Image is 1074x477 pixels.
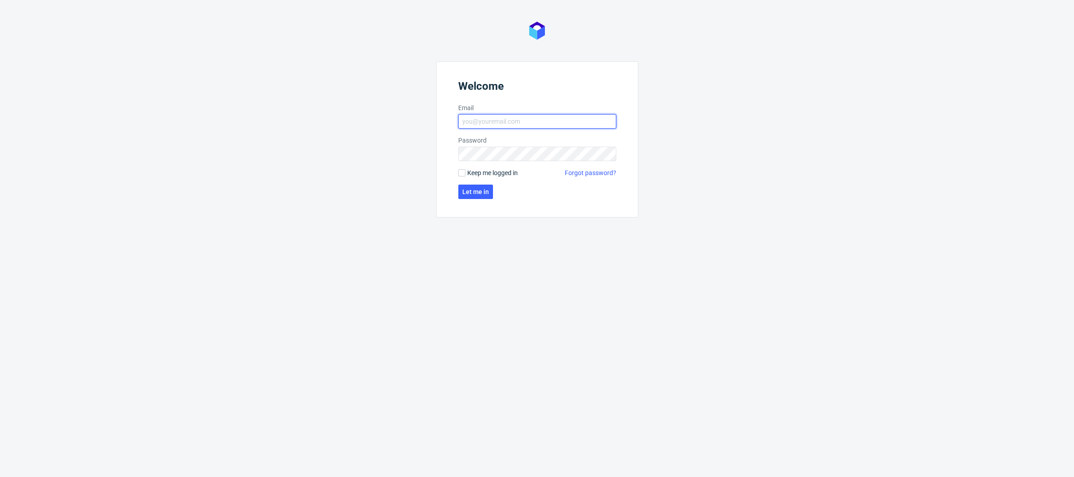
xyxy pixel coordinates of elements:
label: Password [458,136,616,145]
button: Let me in [458,185,493,199]
span: Let me in [462,189,489,195]
span: Keep me logged in [467,168,518,177]
input: you@youremail.com [458,114,616,129]
label: Email [458,103,616,112]
a: Forgot password? [565,168,616,177]
header: Welcome [458,80,616,96]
